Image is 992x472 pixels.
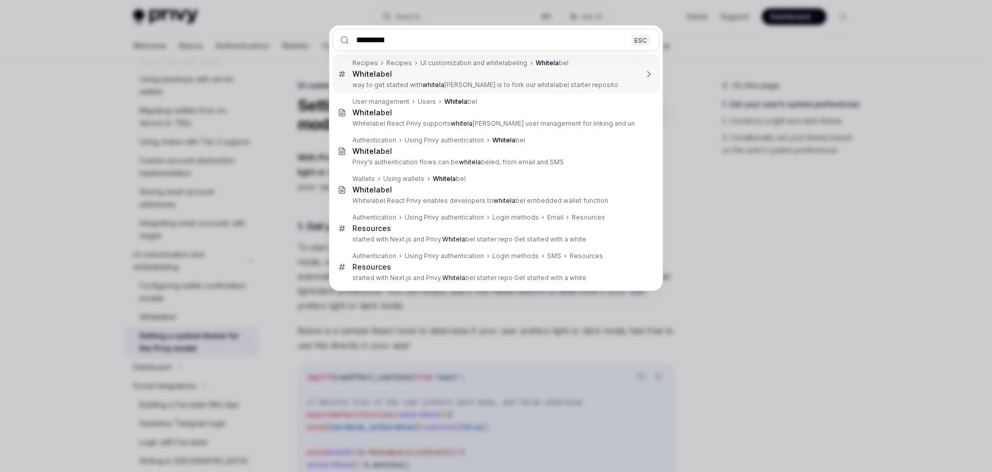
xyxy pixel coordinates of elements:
[352,108,392,117] div: bel
[405,213,484,222] div: Using Privy authentication
[352,69,381,78] b: Whitela
[352,158,637,166] p: Privy's authentication flows can be beled, from email and SMS
[352,147,381,155] b: Whitela
[352,274,637,282] p: started with Next.js and Privy. bel starter repo Get started with a white
[433,175,456,183] b: Whitela
[383,175,424,183] div: Using wallets
[352,252,396,260] div: Authentication
[352,136,396,144] div: Authentication
[547,213,563,222] div: Email
[572,213,605,222] div: Resources
[352,213,396,222] div: Authentication
[492,252,539,260] div: Login methods
[547,252,561,260] div: SMS
[352,197,637,205] p: Whitelabel React Privy enables developers to bel embedded wallet function
[570,252,603,260] div: Resources
[352,119,637,128] p: Whitelabel React Privy supports [PERSON_NAME] user management for linking and un
[405,252,484,260] div: Using Privy authentication
[444,98,467,105] b: Whitela
[418,98,436,106] div: Users
[352,185,392,195] div: bel
[422,81,444,89] b: whitela
[536,59,569,67] div: bel
[444,98,477,106] div: bel
[352,185,381,194] b: Whitela
[459,158,481,166] b: whitela
[492,136,525,144] div: bel
[352,81,637,89] p: way to get started with [PERSON_NAME] is to fork our whitelabel starter reposito
[631,34,650,45] div: ESC
[492,136,515,144] b: Whitela
[352,235,637,244] p: started with Next.js and Privy. bel starter repo Get started with a white
[493,197,515,204] b: whitela
[433,175,466,183] div: bel
[352,108,381,117] b: Whitela
[405,136,484,144] div: Using Privy authentication
[352,59,378,67] div: Recipes
[352,224,391,233] div: Resources
[352,175,375,183] div: Wallets
[352,98,409,106] div: User management
[451,119,473,127] b: whitela
[442,274,465,282] b: Whitela
[352,69,392,79] div: bel
[352,147,392,156] div: bel
[442,235,465,243] b: Whitela
[536,59,559,67] b: Whitela
[386,59,412,67] div: Recipes
[420,59,527,67] div: UI customization and whitelabeling
[492,213,539,222] div: Login methods
[352,262,391,272] div: Resources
